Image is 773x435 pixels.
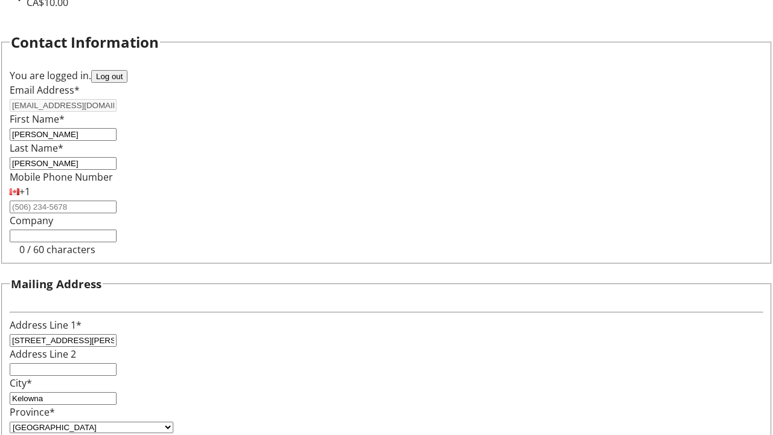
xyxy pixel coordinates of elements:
label: Company [10,214,53,227]
div: You are logged in. [10,68,763,83]
label: First Name* [10,112,65,126]
label: Address Line 2 [10,347,76,361]
button: Log out [91,70,127,83]
h2: Contact Information [11,31,159,53]
h3: Mailing Address [11,275,101,292]
label: Address Line 1* [10,318,82,332]
input: City [10,392,117,405]
label: Last Name* [10,141,63,155]
label: Mobile Phone Number [10,170,113,184]
input: (506) 234-5678 [10,201,117,213]
input: Address [10,334,117,347]
tr-character-limit: 0 / 60 characters [19,243,95,256]
label: Province* [10,405,55,419]
label: City* [10,376,32,390]
label: Email Address* [10,83,80,97]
